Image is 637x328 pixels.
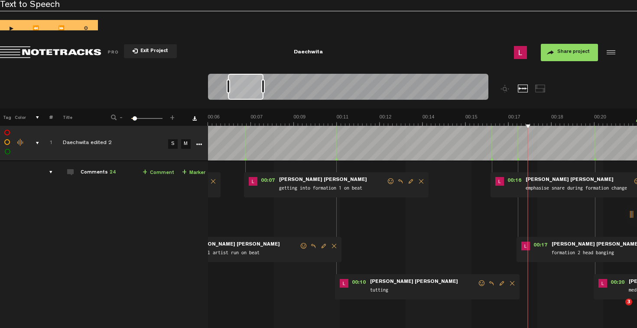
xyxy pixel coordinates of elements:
th: Color [13,108,26,126]
span: + [143,169,147,176]
span: Edit comment [318,243,329,249]
span: Reply to comment [308,243,318,249]
th: Title [53,108,99,126]
a: More [195,140,203,148]
span: Delete comment [416,178,426,184]
img: ACg8ocI-w5gdm0nIdiy0DMlRD7pDw79rsG-amMDE4FIfBUp_-ThIwQ=s96-c [495,177,504,186]
div: Click to edit the title [63,139,175,148]
div: comments [41,168,54,177]
td: comments, stamps & drawings [26,126,39,161]
span: + [182,169,187,176]
span: + [169,114,176,119]
span: tutting [369,286,478,295]
button: Forward [49,20,74,37]
th: # [39,108,53,126]
img: ACg8ocI-w5gdm0nIdiy0DMlRD7pDw79rsG-amMDE4FIfBUp_-ThIwQ=s96-c [340,279,348,288]
button: Previous [23,20,49,37]
span: 00:16 [504,177,525,186]
span: [PERSON_NAME] [PERSON_NAME] [191,242,281,248]
span: - [118,114,125,119]
div: Click to change the order number [41,139,54,148]
button: Share project [541,44,598,61]
a: M [181,139,191,149]
iframe: Intercom live chat [608,298,628,319]
a: Download comments [192,116,197,121]
td: Click to edit the title Daechwita edited 2 [53,126,166,161]
div: comments, stamps & drawings [27,139,41,148]
td: Change the color of the waveform [13,126,26,161]
span: 24 [110,170,116,175]
span: Edit comment [406,178,416,184]
a: S [168,139,178,149]
div: Change the color of the waveform [14,139,27,147]
img: ACg8ocI-w5gdm0nIdiy0DMlRD7pDw79rsG-amMDE4FIfBUp_-ThIwQ=s96-c [521,242,530,250]
span: Delete comment [208,178,218,184]
img: ACg8ocI-w5gdm0nIdiy0DMlRD7pDw79rsG-amMDE4FIfBUp_-ThIwQ=s96-c [249,177,257,186]
span: emphasise snare during formation change [525,184,633,194]
a: Marker [182,168,205,178]
img: ACg8ocI-w5gdm0nIdiy0DMlRD7pDw79rsG-amMDE4FIfBUp_-ThIwQ=s96-c [598,279,607,288]
span: 00:07 [257,177,278,186]
span: Delete comment [507,280,517,286]
span: Delete comment [329,243,339,249]
span: Reply to comment [395,178,406,184]
span: 00:10 [348,279,369,288]
span: [PERSON_NAME] [PERSON_NAME] [369,279,459,285]
img: ACg8ocI-w5gdm0nIdiy0DMlRD7pDw79rsG-amMDE4FIfBUp_-ThIwQ=s96-c [514,46,527,59]
span: Exit Project [138,49,168,54]
span: martial artist run on beat [191,249,299,258]
span: Edit comment [497,280,507,286]
span: Share project [557,49,590,55]
button: Exit Project [124,44,177,58]
span: 3 [625,298,632,305]
span: 00:20 [607,279,628,288]
span: [PERSON_NAME] [PERSON_NAME] [525,177,614,183]
span: 00:17 [530,242,551,250]
div: Comments [81,169,116,177]
button: Settings [74,20,98,37]
span: [PERSON_NAME] [PERSON_NAME] [278,177,368,183]
span: getting into formation 1 on beat [278,184,387,194]
td: Click to change the order number 1 [39,126,53,161]
span: Reply to comment [486,280,497,286]
a: Comment [143,168,174,178]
